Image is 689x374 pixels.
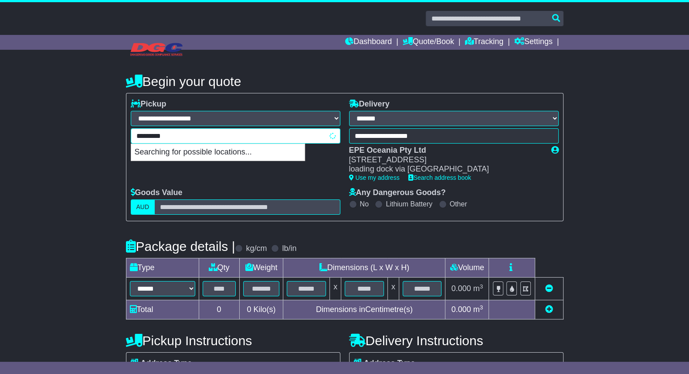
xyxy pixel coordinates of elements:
td: Weight [239,258,283,278]
label: kg/cm [246,244,267,254]
td: Dimensions (L x W x H) [283,258,445,278]
span: 0.000 [451,284,471,293]
h4: Pickup Instructions [126,333,340,348]
sup: 3 [480,304,483,311]
label: Lithium Battery [386,200,432,208]
label: Pickup [131,100,166,109]
td: x [387,278,399,300]
div: [STREET_ADDRESS] [349,155,543,165]
h4: Delivery Instructions [349,333,563,348]
a: Dashboard [345,35,392,50]
td: Volume [445,258,489,278]
a: Use my address [349,174,400,181]
td: Qty [199,258,239,278]
span: m [473,305,483,314]
a: Settings [514,35,553,50]
label: Address Type [131,359,192,368]
sup: 3 [480,283,483,290]
label: Other [450,200,467,208]
label: Any Dangerous Goods? [349,188,446,198]
td: Dimensions in Centimetre(s) [283,300,445,319]
p: Searching for possible locations... [131,144,305,161]
a: Remove this item [545,284,553,293]
label: No [360,200,369,208]
label: AUD [131,199,155,215]
a: Tracking [465,35,503,50]
div: loading dock via [GEOGRAPHIC_DATA] [349,165,543,174]
a: Quote/Book [403,35,454,50]
h4: Begin your quote [126,74,563,89]
h4: Package details | [126,239,235,254]
td: Kilo(s) [239,300,283,319]
div: EPE Oceania Pty Ltd [349,146,543,155]
td: Type [126,258,199,278]
label: Delivery [349,100,390,109]
span: 0 [247,305,251,314]
typeahead: Please provide city [131,128,340,144]
label: lb/in [282,244,296,254]
label: Address Type [354,359,415,368]
a: Search address book [408,174,471,181]
span: 0.000 [451,305,471,314]
a: Add new item [545,305,553,314]
label: Goods Value [131,188,183,198]
td: x [330,278,341,300]
span: m [473,284,483,293]
td: Total [126,300,199,319]
td: 0 [199,300,239,319]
